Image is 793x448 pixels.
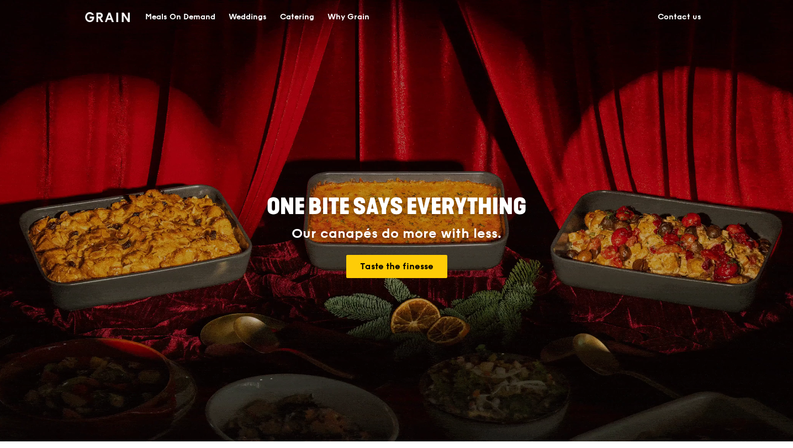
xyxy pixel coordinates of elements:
[145,1,215,34] div: Meals On Demand
[222,1,273,34] a: Weddings
[346,255,447,278] a: Taste the finesse
[85,12,130,22] img: Grain
[229,1,267,34] div: Weddings
[321,1,376,34] a: Why Grain
[267,194,526,220] span: ONE BITE SAYS EVERYTHING
[651,1,708,34] a: Contact us
[280,1,314,34] div: Catering
[327,1,369,34] div: Why Grain
[273,1,321,34] a: Catering
[198,226,595,242] div: Our canapés do more with less.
